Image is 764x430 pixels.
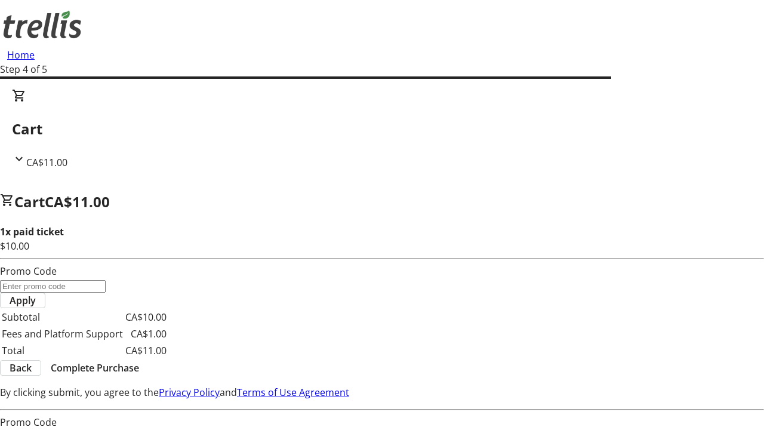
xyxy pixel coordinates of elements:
span: Apply [10,293,36,308]
span: CA$11.00 [45,192,110,211]
span: Complete Purchase [51,361,139,375]
span: Back [10,361,32,375]
td: CA$10.00 [125,309,167,325]
button: Complete Purchase [41,361,149,375]
td: CA$1.00 [125,326,167,342]
h2: Cart [12,118,752,140]
td: CA$11.00 [125,343,167,358]
td: Fees and Platform Support [1,326,124,342]
div: CartCA$11.00 [12,88,752,170]
a: Terms of Use Agreement [237,386,349,399]
td: Subtotal [1,309,124,325]
a: Privacy Policy [159,386,220,399]
span: Cart [14,192,45,211]
td: Total [1,343,124,358]
span: CA$11.00 [26,156,67,169]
